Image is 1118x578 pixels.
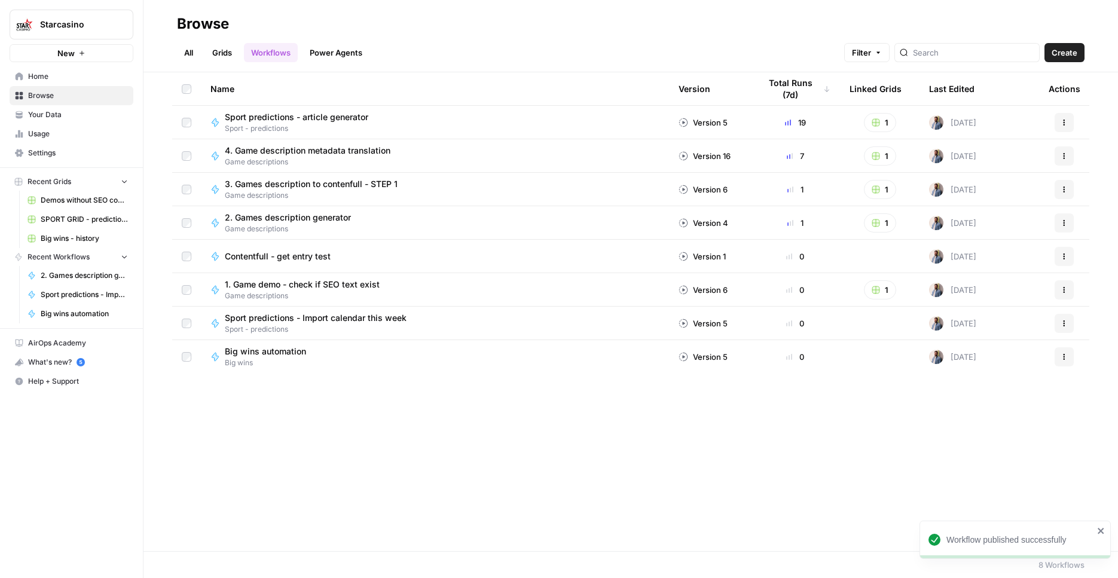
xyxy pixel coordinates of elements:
[57,47,75,59] span: New
[225,279,380,290] span: 1. Game demo - check if SEO text exist
[10,173,133,191] button: Recent Grids
[244,43,298,62] a: Workflows
[864,146,896,166] button: 1
[929,216,976,230] div: [DATE]
[1049,72,1080,105] div: Actions
[1097,526,1105,536] button: close
[760,217,830,229] div: 1
[679,150,731,162] div: Version 16
[929,249,943,264] img: 542af2wjek5zirkck3dd1n2hljhm
[929,350,976,364] div: [DATE]
[210,345,659,368] a: Big wins automationBig wins
[225,212,351,224] span: 2. Games description generator
[41,214,128,225] span: SPORT GRID - prediction articles
[679,117,728,129] div: Version 5
[679,351,728,363] div: Version 5
[10,372,133,391] button: Help + Support
[760,72,830,105] div: Total Runs (7d)
[28,176,71,187] span: Recent Grids
[22,285,133,304] a: Sport predictions - Import calendar this week
[946,534,1093,546] div: Workflow published successfully
[929,149,976,163] div: [DATE]
[10,86,133,105] a: Browse
[760,117,830,129] div: 19
[864,213,896,233] button: 1
[210,72,659,105] div: Name
[679,317,728,329] div: Version 5
[225,123,378,134] span: Sport - predictions
[679,72,710,105] div: Version
[14,14,35,35] img: Starcasino Logo
[844,43,890,62] button: Filter
[864,180,896,199] button: 1
[929,72,975,105] div: Last Edited
[1044,43,1085,62] button: Create
[679,184,728,195] div: Version 6
[760,150,830,162] div: 7
[929,316,976,331] div: [DATE]
[28,129,128,139] span: Usage
[177,14,229,33] div: Browse
[22,210,133,229] a: SPORT GRID - prediction articles
[28,148,128,158] span: Settings
[760,351,830,363] div: 0
[225,345,306,357] span: Big wins automation
[679,250,726,262] div: Version 1
[850,72,902,105] div: Linked Grids
[177,43,200,62] a: All
[10,44,133,62] button: New
[28,90,128,101] span: Browse
[760,250,830,262] div: 0
[210,145,659,167] a: 4. Game description metadata translationGame descriptions
[929,115,943,130] img: 542af2wjek5zirkck3dd1n2hljhm
[760,317,830,329] div: 0
[22,229,133,248] a: Big wins - history
[929,115,976,130] div: [DATE]
[929,149,943,163] img: 542af2wjek5zirkck3dd1n2hljhm
[225,250,331,262] span: Contentfull - get entry test
[10,143,133,163] a: Settings
[10,334,133,353] a: AirOps Academy
[210,111,659,134] a: Sport predictions - article generatorSport - predictions
[205,43,239,62] a: Grids
[679,217,728,229] div: Version 4
[864,113,896,132] button: 1
[41,289,128,300] span: Sport predictions - Import calendar this week
[929,350,943,364] img: 542af2wjek5zirkck3dd1n2hljhm
[929,283,976,297] div: [DATE]
[929,182,943,197] img: 542af2wjek5zirkck3dd1n2hljhm
[929,216,943,230] img: 542af2wjek5zirkck3dd1n2hljhm
[22,191,133,210] a: Demos without SEO content
[225,224,361,234] span: Game descriptions
[913,47,1034,59] input: Search
[10,124,133,143] a: Usage
[41,233,128,244] span: Big wins - history
[210,279,659,301] a: 1. Game demo - check if SEO text existGame descriptions
[41,270,128,281] span: 2. Games description generator
[303,43,369,62] a: Power Agents
[28,376,128,387] span: Help + Support
[41,195,128,206] span: Demos without SEO content
[210,212,659,234] a: 2. Games description generatorGame descriptions
[210,178,659,201] a: 3. Games description to contenfull - STEP 1Game descriptions
[225,157,400,167] span: Game descriptions
[760,184,830,195] div: 1
[1038,559,1085,571] div: 8 Workflows
[864,280,896,299] button: 1
[41,308,128,319] span: Big wins automation
[22,266,133,285] a: 2. Games description generator
[225,145,390,157] span: 4. Game description metadata translation
[225,357,316,368] span: Big wins
[10,10,133,39] button: Workspace: Starcasino
[225,178,398,190] span: 3. Games description to contenfull - STEP 1
[225,290,389,301] span: Game descriptions
[10,67,133,86] a: Home
[28,109,128,120] span: Your Data
[852,47,871,59] span: Filter
[77,358,85,366] a: 5
[28,71,128,82] span: Home
[79,359,82,365] text: 5
[40,19,112,30] span: Starcasino
[210,250,659,262] a: Contentfull - get entry test
[225,190,407,201] span: Game descriptions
